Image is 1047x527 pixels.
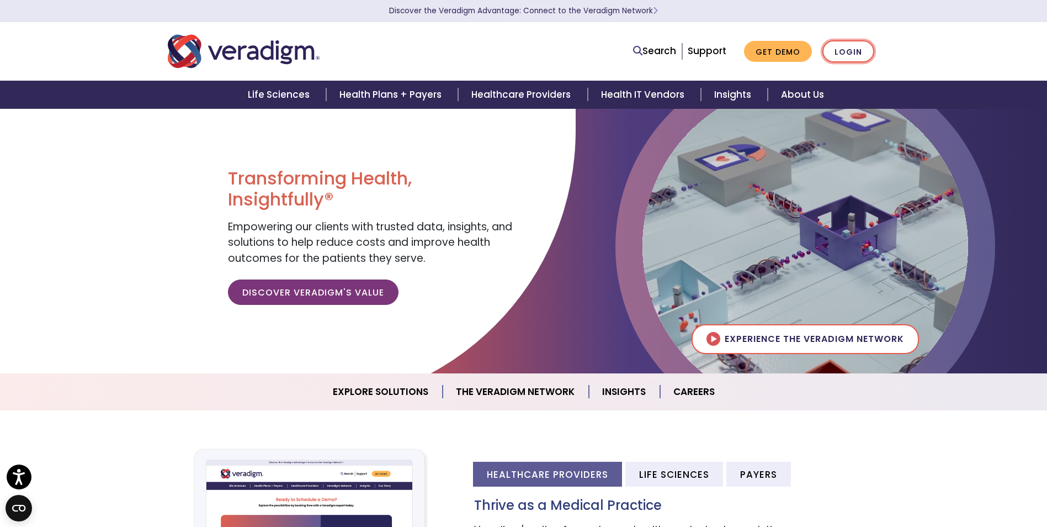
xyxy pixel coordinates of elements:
a: Discover Veradigm's Value [228,280,398,305]
li: Life Sciences [625,462,723,487]
li: Healthcare Providers [473,462,622,487]
span: Empowering our clients with trusted data, insights, and solutions to help reduce costs and improv... [228,219,512,266]
a: Support [688,44,726,57]
a: Explore Solutions [320,378,443,406]
a: Healthcare Providers [458,81,587,109]
a: Discover the Veradigm Advantage: Connect to the Veradigm NetworkLearn More [389,6,658,16]
iframe: Drift Chat Widget [835,447,1034,514]
a: Search [633,44,676,59]
a: Get Demo [744,41,812,62]
a: Insights [589,378,660,406]
a: Login [822,40,874,63]
a: About Us [768,81,837,109]
a: Health Plans + Payers [326,81,458,109]
li: Payers [726,462,791,487]
a: Careers [660,378,728,406]
a: Health IT Vendors [588,81,701,109]
h3: Thrive as a Medical Practice [474,498,880,514]
span: Learn More [653,6,658,16]
button: Open CMP widget [6,495,32,521]
a: Life Sciences [235,81,326,109]
a: Insights [701,81,768,109]
h1: Transforming Health, Insightfully® [228,168,515,210]
a: The Veradigm Network [443,378,589,406]
img: Veradigm logo [168,33,320,70]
